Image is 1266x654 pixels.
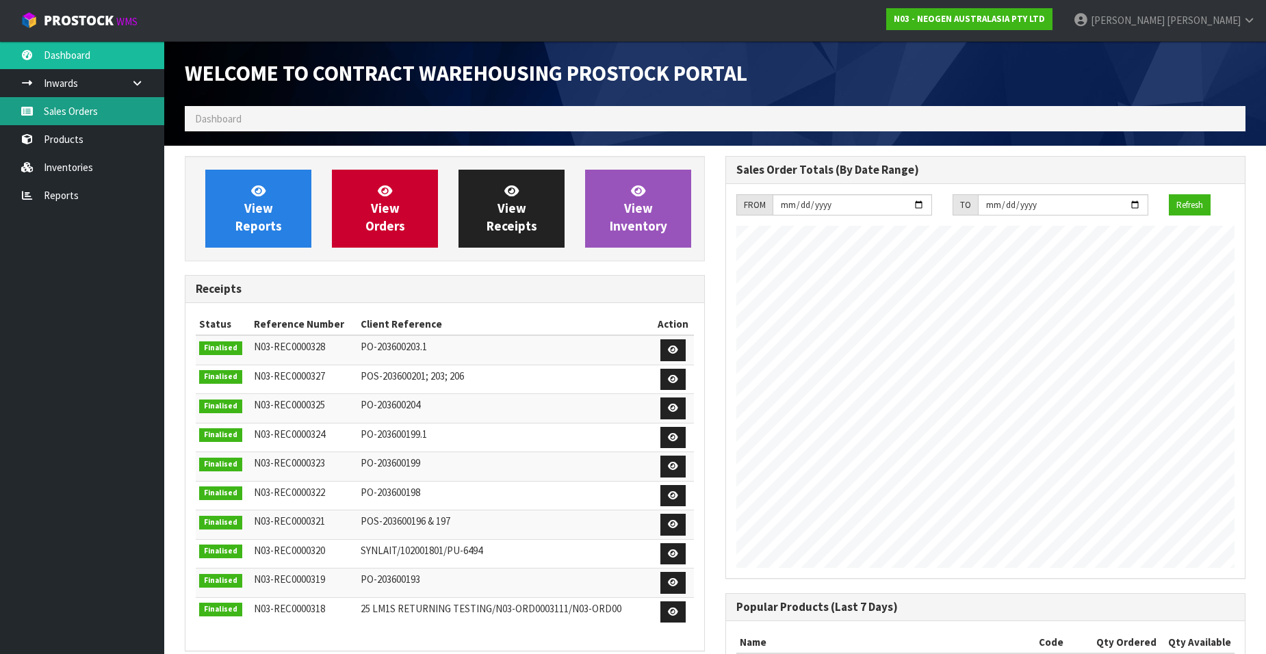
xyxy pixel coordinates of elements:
h3: Sales Order Totals (By Date Range) [736,163,1235,176]
span: N03-REC0000324 [254,428,325,441]
span: N03-REC0000320 [254,544,325,557]
span: Welcome to Contract Warehousing ProStock Portal [185,60,747,87]
span: Finalised [199,341,242,355]
span: N03-REC0000328 [254,340,325,353]
span: Finalised [199,574,242,588]
th: Code [1035,631,1089,653]
span: View Inventory [610,183,667,234]
span: POS-203600196 & 197 [361,514,450,527]
span: 25 LM1S RETURNING TESTING/N03-ORD0003111/N03-ORD00 [361,602,621,615]
span: N03-REC0000323 [254,456,325,469]
th: Reference Number [250,313,358,335]
span: [PERSON_NAME] [1167,14,1241,27]
span: Finalised [199,603,242,616]
span: Finalised [199,486,242,500]
span: Finalised [199,516,242,529]
span: Finalised [199,370,242,384]
span: N03-REC0000325 [254,398,325,411]
img: cube-alt.png [21,12,38,29]
th: Qty Available [1160,631,1235,653]
span: N03-REC0000322 [254,486,325,499]
span: Dashboard [195,112,242,125]
span: PO-203600199 [361,456,420,469]
span: Finalised [199,545,242,558]
span: PO-203600193 [361,573,420,586]
span: PO-203600198 [361,486,420,499]
span: ProStock [44,12,114,29]
a: ViewInventory [585,170,691,248]
th: Action [652,313,694,335]
div: FROM [736,194,773,216]
th: Client Reference [357,313,652,335]
span: View Orders [365,183,405,234]
a: ViewOrders [332,170,438,248]
th: Status [196,313,250,335]
span: [PERSON_NAME] [1091,14,1165,27]
span: SYNLAIT/102001801/PU-6494 [361,544,482,557]
span: PO-203600203.1 [361,340,427,353]
span: N03-REC0000319 [254,573,325,586]
span: Finalised [199,458,242,471]
th: Name [736,631,1035,653]
button: Refresh [1169,194,1211,216]
span: N03-REC0000327 [254,369,325,382]
span: PO-203600204 [361,398,420,411]
div: TO [953,194,978,216]
span: Finalised [199,400,242,413]
span: N03-REC0000318 [254,602,325,615]
span: View Receipts [487,183,537,234]
span: PO-203600199.1 [361,428,427,441]
h3: Popular Products (Last 7 Days) [736,601,1235,614]
span: N03-REC0000321 [254,514,325,527]
span: Finalised [199,428,242,442]
span: View Reports [235,183,282,234]
small: WMS [116,15,138,28]
th: Qty Ordered [1089,631,1160,653]
a: ViewReports [205,170,311,248]
strong: N03 - NEOGEN AUSTRALASIA PTY LTD [894,13,1045,25]
a: ViewReceipts [458,170,565,248]
h3: Receipts [196,283,694,296]
span: POS-203600201; 203; 206 [361,369,464,382]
